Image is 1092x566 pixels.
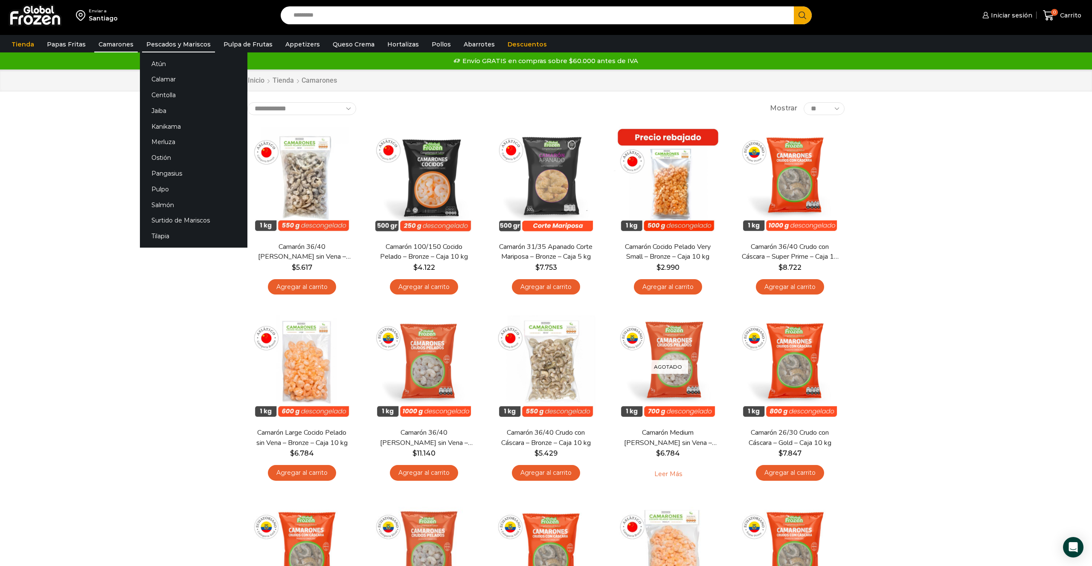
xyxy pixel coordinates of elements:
span: Carrito [1058,11,1081,20]
span: Mostrar [770,104,797,113]
span: $ [413,263,418,271]
a: Camarón Cocido Pelado Very Small – Bronze – Caja 10 kg [619,242,717,262]
a: Inicio [247,76,265,86]
a: Camarón 36/40 Crudo con Cáscara – Super Prime – Caja 10 kg [741,242,839,262]
a: Abarrotes [459,36,499,52]
bdi: 7.847 [778,449,802,457]
nav: Breadcrumb [247,76,337,86]
a: Camarón 36/40 Crudo con Cáscara – Bronze – Caja 10 kg [497,428,595,448]
a: Camarón Large Cocido Pelado sin Vena – Bronze – Caja 10 kg [253,428,351,448]
a: Ostión [140,150,247,166]
a: Atún [140,56,247,72]
a: Agregar al carrito: “Camarón 36/40 Crudo con Cáscara - Super Prime - Caja 10 kg” [756,279,824,295]
a: Camarón Medium [PERSON_NAME] sin Vena – Silver – Caja 10 kg [619,428,717,448]
h1: Camarones [302,76,337,84]
span: $ [534,449,539,457]
button: Search button [794,6,812,24]
div: Enviar a [89,8,118,14]
bdi: 8.722 [778,263,802,271]
a: Agregar al carrito: “Camarón 36/40 Crudo Pelado sin Vena - Bronze - Caja 10 kg” [268,279,336,295]
span: $ [292,263,296,271]
a: Camarón 31/35 Apanado Corte Mariposa – Bronze – Caja 5 kg [497,242,595,262]
img: address-field-icon.svg [76,8,89,23]
span: $ [412,449,417,457]
a: Agregar al carrito: “Camarón 36/40 Crudo Pelado sin Vena - Super Prime - Caja 10 kg” [390,465,458,481]
a: Camarones [94,36,138,52]
a: Salmón [140,197,247,213]
span: $ [656,449,660,457]
a: Tilapia [140,228,247,244]
span: Iniciar sesión [989,11,1032,20]
a: Agregar al carrito: “Camarón Large Cocido Pelado sin Vena - Bronze - Caja 10 kg” [268,465,336,481]
span: $ [778,449,783,457]
a: Hortalizas [383,36,423,52]
a: 0 Carrito [1041,6,1083,26]
bdi: 11.140 [412,449,436,457]
p: Agotado [648,360,688,374]
a: Jaiba [140,103,247,119]
a: Camarón 36/40 [PERSON_NAME] sin Vena – Super Prime – Caja 10 kg [375,428,473,448]
span: 0 [1051,9,1058,16]
bdi: 5.429 [534,449,558,457]
a: Pescados y Mariscos [142,36,215,52]
bdi: 2.990 [656,263,680,271]
a: Kanikama [140,118,247,134]
a: Agregar al carrito: “Camarón Cocido Pelado Very Small - Bronze - Caja 10 kg” [634,279,702,295]
bdi: 4.122 [413,263,435,271]
a: Camarón 36/40 [PERSON_NAME] sin Vena – Bronze – Caja 10 kg [253,242,351,262]
a: Appetizers [281,36,324,52]
a: Camarón 100/150 Cocido Pelado – Bronze – Caja 10 kg [375,242,473,262]
a: Iniciar sesión [980,7,1032,24]
a: Merluza [140,134,247,150]
a: Agregar al carrito: “Camarón 26/30 Crudo con Cáscara - Gold - Caja 10 kg” [756,465,824,481]
a: Pollos [427,36,455,52]
a: Pangasius [140,166,247,182]
bdi: 5.617 [292,263,312,271]
a: Tienda [272,76,294,86]
a: Camarón 26/30 Crudo con Cáscara – Gold – Caja 10 kg [741,428,839,448]
div: Open Intercom Messenger [1063,537,1083,557]
a: Surtido de Mariscos [140,213,247,228]
a: Calamar [140,72,247,87]
a: Pulpo [140,181,247,197]
a: Agregar al carrito: “Camarón 36/40 Crudo con Cáscara - Bronze - Caja 10 kg” [512,465,580,481]
a: Papas Fritas [43,36,90,52]
bdi: 7.753 [535,263,557,271]
a: Tienda [7,36,38,52]
select: Pedido de la tienda [247,102,356,115]
div: Santiago [89,14,118,23]
span: $ [778,263,783,271]
span: $ [656,263,661,271]
span: $ [535,263,540,271]
span: $ [290,449,294,457]
bdi: 6.784 [656,449,680,457]
a: Queso Crema [328,36,379,52]
a: Leé más sobre “Camarón Medium Crudo Pelado sin Vena - Silver - Caja 10 kg” [641,465,695,483]
a: Agregar al carrito: “Camarón 31/35 Apanado Corte Mariposa - Bronze - Caja 5 kg” [512,279,580,295]
a: Descuentos [503,36,551,52]
bdi: 6.784 [290,449,314,457]
a: Centolla [140,87,247,103]
a: Pulpa de Frutas [219,36,277,52]
a: Agregar al carrito: “Camarón 100/150 Cocido Pelado - Bronze - Caja 10 kg” [390,279,458,295]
